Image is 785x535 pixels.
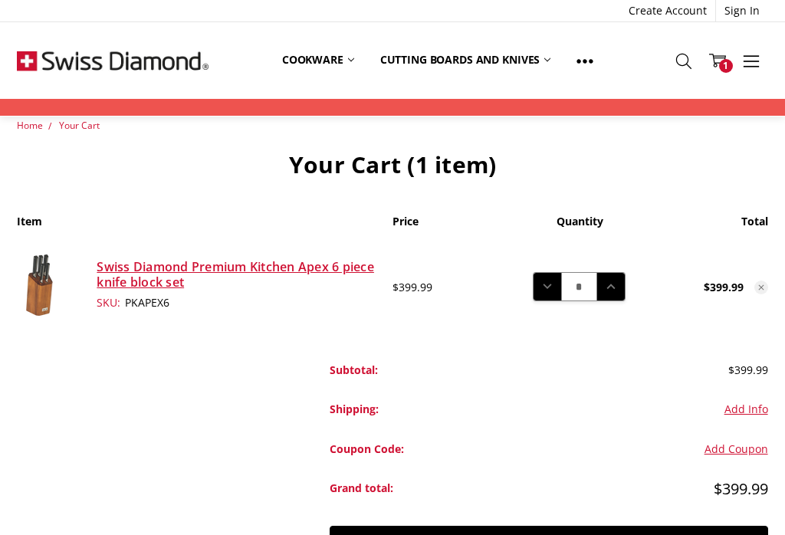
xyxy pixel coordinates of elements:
[17,22,209,99] img: Free Shipping On Every Order
[269,43,367,77] a: Cookware
[701,41,734,80] a: 1
[392,280,432,294] span: $399.99
[719,59,733,73] span: 1
[642,213,767,241] th: Total
[97,294,375,311] dd: PKAPEX6
[724,401,768,418] button: Add Info
[330,363,378,377] strong: Subtotal:
[17,119,43,132] a: Home
[330,402,379,416] strong: Shipping:
[705,441,768,458] button: Add Coupon
[728,363,768,377] span: $399.99
[704,280,744,294] strong: $399.99
[367,43,564,77] a: Cutting boards and knives
[17,249,62,326] img: Swiss Diamond Apex 6 piece knife block set
[59,119,100,132] a: Your Cart
[330,481,393,495] strong: Grand total:
[17,213,392,241] th: Item
[97,258,374,290] a: Swiss Diamond Premium Kitchen Apex 6 piece knife block set
[714,478,768,499] span: $399.99
[330,441,404,456] strong: Coupon Code:
[563,43,606,77] a: Show All
[392,213,517,241] th: Price
[517,213,642,241] th: Quantity
[97,294,120,311] dt: SKU:
[17,150,767,179] h1: Your Cart (1 item)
